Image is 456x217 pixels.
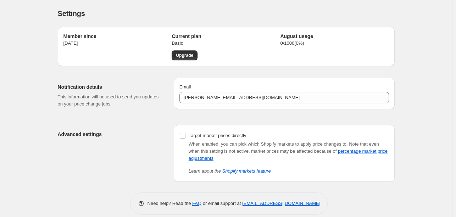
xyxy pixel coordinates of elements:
a: Shopify markets feature [222,168,271,174]
span: or email support at [201,201,242,206]
a: FAQ [192,201,201,206]
span: Settings [58,10,85,17]
a: [EMAIL_ADDRESS][DOMAIN_NAME] [242,201,320,206]
p: 0 / 1000 ( 0 %) [280,40,389,47]
a: Upgrade [172,50,198,60]
span: Target market prices directly [189,133,246,138]
span: Note that even when this setting is not active, market prices may be affected because of [189,141,388,161]
span: When enabled, you can pick which Shopify markets to apply price changes to. [189,141,348,147]
span: Need help? Read the [148,201,193,206]
h2: Current plan [172,33,280,40]
h2: Member since [63,33,172,40]
h2: August usage [280,33,389,40]
p: [DATE] [63,40,172,47]
h2: Notification details [58,83,162,91]
span: Email [179,84,191,89]
i: Learn about the [189,168,271,174]
span: Upgrade [176,53,193,58]
p: This information will be used to send you updates on your price change jobs. [58,93,162,108]
p: Basic [172,40,280,47]
h2: Advanced settings [58,131,162,138]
